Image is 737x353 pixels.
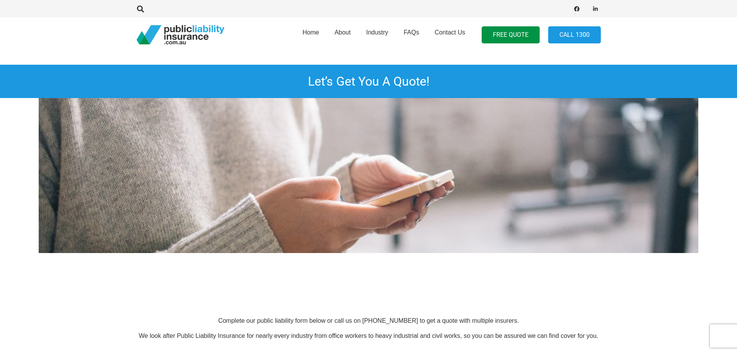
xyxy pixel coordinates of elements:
img: qbe [12,253,50,292]
a: Industry [358,15,396,55]
a: Search [133,5,149,12]
img: Vero [380,253,419,292]
a: Facebook [571,3,582,14]
span: FAQs [404,29,419,36]
a: LinkedIn [590,3,601,14]
p: We look after Public Liability Insurance for nearly every industry from office workers to heavy i... [137,332,601,340]
span: About [335,29,351,36]
a: FREE QUOTE [482,26,540,44]
img: protecsure [135,253,173,292]
img: allianz [257,253,296,292]
img: steadfast [503,253,542,292]
a: pli_logotransparent [137,25,224,45]
a: Home [295,15,327,55]
span: Contact Us [434,29,465,36]
img: cgu [626,253,665,292]
p: Complete our public liability form below or call us on [PHONE_NUMBER] to get a quote with multipl... [137,317,601,325]
a: About [327,15,359,55]
span: Home [303,29,319,36]
a: Call 1300 [548,26,601,44]
a: Contact Us [427,15,473,55]
span: Industry [366,29,388,36]
img: Public liability insurance quote [39,98,698,253]
a: FAQs [396,15,427,55]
